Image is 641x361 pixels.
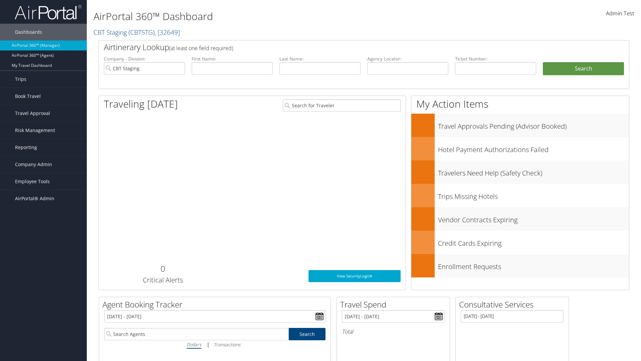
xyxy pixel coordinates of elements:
a: Hotel Payment Authorizations Failed [411,137,629,160]
label: First Name: [192,55,273,62]
label: Agency Locator: [367,55,448,62]
span: ( CBTSTG ) [129,28,155,37]
button: Search [543,62,624,76]
span: Admin Test [606,10,634,17]
h2: Airtinerary Lookup [104,41,580,53]
h3: Travelers Need Help (Safety Check) [438,165,629,178]
h2: Agent Booking Tracker [102,299,331,310]
h3: Vendor Contracts Expiring [438,212,629,225]
a: CBT Staging [93,28,180,37]
a: View SecurityLogic® [308,270,401,282]
img: airportal-logo.png [15,4,81,20]
h1: AirPortal 360™ Dashboard [93,9,454,23]
h6: Total [342,328,445,335]
span: Book Travel [15,88,41,105]
div: | [104,340,326,349]
h3: Trips Missing Hotels [438,189,629,201]
a: Admin Test [606,3,634,24]
h2: Travel Spend [340,299,450,310]
h1: Traveling [DATE] [104,97,178,111]
h3: Hotel Payment Authorizations Failed [438,142,629,154]
span: Dashboards [15,24,42,40]
a: Search [289,328,326,340]
span: AirPortal® Admin [15,190,54,207]
a: Credit Cards Expiring [411,231,629,254]
i: Dollars [187,341,201,348]
i: Transactions [214,341,240,348]
span: (at least one field required) [169,44,233,52]
h2: Consultative Services [459,299,569,310]
span: Company Admin [15,156,52,173]
a: Enrollment Requests [411,254,629,277]
input: Search Agents [104,328,288,340]
label: Company - Division: [104,55,185,62]
a: Travelers Need Help (Safety Check) [411,160,629,184]
a: Vendor Contracts Expiring [411,207,629,231]
input: Search for Traveler [283,99,401,112]
a: Trips Missing Hotels [411,184,629,207]
h1: My Action Items [411,97,629,111]
h3: Travel Approvals Pending (Advisor Booked) [438,118,629,131]
h3: Critical Alerts [104,275,222,285]
a: Travel Approvals Pending (Advisor Booked) [411,114,629,137]
label: Last Name: [279,55,361,62]
span: Travel Approval [15,105,50,122]
span: Reporting [15,139,37,156]
span: Employee Tools [15,173,50,190]
h3: Enrollment Requests [438,259,629,271]
span: Trips [15,71,26,88]
h3: Credit Cards Expiring [438,235,629,248]
span: Risk Management [15,122,55,139]
span: , [ 32649 ] [155,28,180,37]
label: Ticket Number: [455,55,536,62]
h2: 0 [104,263,222,274]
